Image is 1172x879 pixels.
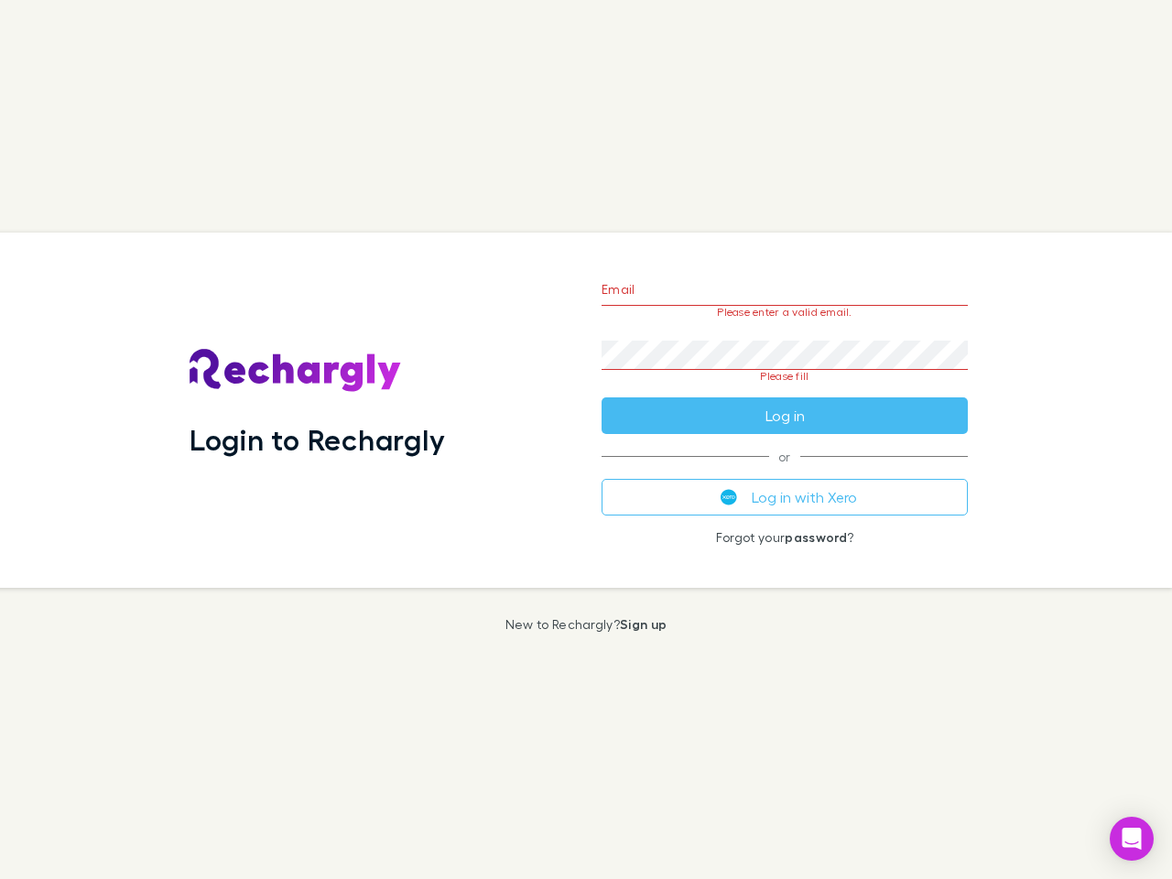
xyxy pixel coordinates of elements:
img: Rechargly's Logo [190,349,402,393]
a: password [785,529,847,545]
h1: Login to Rechargly [190,422,445,457]
p: Please fill [602,370,968,383]
button: Log in [602,397,968,434]
p: New to Rechargly? [505,617,667,632]
p: Please enter a valid email. [602,306,968,319]
p: Forgot your ? [602,530,968,545]
a: Sign up [620,616,667,632]
button: Log in with Xero [602,479,968,515]
span: or [602,456,968,457]
div: Open Intercom Messenger [1110,817,1154,861]
img: Xero's logo [721,489,737,505]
